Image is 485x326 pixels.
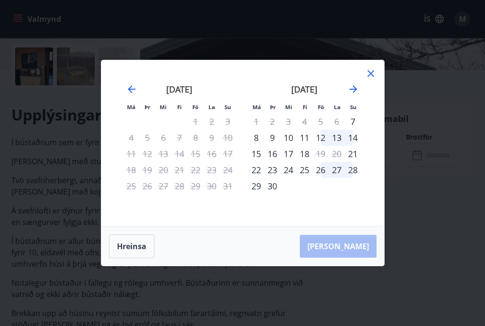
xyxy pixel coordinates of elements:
[248,130,264,146] div: 8
[264,130,280,146] div: 9
[123,146,139,162] td: Not available. mánudagur, 11. ágúst 2025
[139,178,155,194] td: Not available. þriðjudagur, 26. ágúst 2025
[248,162,264,178] div: 22
[264,146,280,162] div: 16
[296,146,313,162] td: Choose fimmtudagur, 18. september 2025 as your check-in date. It’s available.
[248,162,264,178] td: Choose mánudagur, 22. september 2025 as your check-in date. It’s available.
[248,178,264,194] td: Choose mánudagur, 29. september 2025 as your check-in date. It’s available.
[318,103,324,111] small: Fö
[171,178,188,194] td: Not available. fimmtudagur, 28. ágúst 2025
[171,130,188,146] td: Not available. fimmtudagur, 7. ágúst 2025
[248,113,264,130] td: Not available. mánudagur, 1. september 2025
[264,162,280,178] div: 23
[345,113,361,130] td: Choose sunnudagur, 7. september 2025 as your check-in date. It’s available.
[252,103,261,111] small: Má
[188,146,204,162] td: Not available. föstudagur, 15. ágúst 2025
[264,146,280,162] td: Choose þriðjudagur, 16. september 2025 as your check-in date. It’s available.
[177,103,182,111] small: Fi
[139,130,155,146] td: Not available. þriðjudagur, 5. ágúst 2025
[109,234,154,258] button: Hreinsa
[270,103,276,111] small: Þr
[160,103,167,111] small: Mi
[113,72,373,215] div: Calendar
[155,178,171,194] td: Not available. miðvikudagur, 27. ágúst 2025
[280,130,296,146] div: 10
[329,130,345,146] div: 13
[171,146,188,162] td: Not available. fimmtudagur, 14. ágúst 2025
[280,113,296,130] td: Not available. miðvikudagur, 3. september 2025
[204,178,220,194] td: Not available. laugardagur, 30. ágúst 2025
[155,162,171,178] td: Not available. miðvikudagur, 20. ágúst 2025
[345,146,361,162] div: Aðeins innritun í boði
[313,146,329,162] td: Not available. föstudagur, 19. september 2025
[264,113,280,130] td: Not available. þriðjudagur, 2. september 2025
[345,146,361,162] td: Choose sunnudagur, 21. september 2025 as your check-in date. It’s available.
[345,130,361,146] div: 14
[248,146,264,162] td: Choose mánudagur, 15. september 2025 as your check-in date. It’s available.
[264,178,280,194] td: Choose þriðjudagur, 30. september 2025 as your check-in date. It’s available.
[123,130,139,146] td: Not available. mánudagur, 4. ágúst 2025
[285,103,292,111] small: Mi
[280,146,296,162] td: Choose miðvikudagur, 17. september 2025 as your check-in date. It’s available.
[345,113,361,130] div: Aðeins innritun í boði
[204,162,220,178] td: Not available. laugardagur, 23. ágúst 2025
[329,130,345,146] td: Choose laugardagur, 13. september 2025 as your check-in date. It’s available.
[329,162,345,178] td: Choose laugardagur, 27. september 2025 as your check-in date. It’s available.
[171,162,188,178] td: Not available. fimmtudagur, 21. ágúst 2025
[204,146,220,162] td: Not available. laugardagur, 16. ágúst 2025
[296,146,313,162] div: 18
[329,146,345,162] td: Not available. laugardagur, 20. september 2025
[280,162,296,178] td: Choose miðvikudagur, 24. september 2025 as your check-in date. It’s available.
[313,130,329,146] div: 12
[155,130,171,146] td: Not available. miðvikudagur, 6. ágúst 2025
[126,84,137,95] div: Move backward to switch to the previous month.
[188,162,204,178] td: Not available. föstudagur, 22. ágúst 2025
[345,162,361,178] div: 28
[220,162,236,178] td: Not available. sunnudagur, 24. ágúst 2025
[220,113,236,130] td: Not available. sunnudagur, 3. ágúst 2025
[204,130,220,146] td: Not available. laugardagur, 9. ágúst 2025
[348,84,359,95] div: Move forward to switch to the next month.
[123,178,139,194] td: Not available. mánudagur, 25. ágúst 2025
[188,130,204,146] td: Not available. föstudagur, 8. ágúst 2025
[296,162,313,178] div: 25
[144,103,150,111] small: Þr
[155,146,171,162] td: Not available. miðvikudagur, 13. ágúst 2025
[264,178,280,194] div: 30
[313,113,329,130] td: Not available. föstudagur, 5. september 2025
[139,162,155,178] td: Not available. þriðjudagur, 19. ágúst 2025
[313,130,329,146] td: Choose föstudagur, 12. september 2025 as your check-in date. It’s available.
[188,178,204,194] td: Not available. föstudagur, 29. ágúst 2025
[192,103,198,111] small: Fö
[204,113,220,130] td: Not available. laugardagur, 2. ágúst 2025
[264,162,280,178] td: Choose þriðjudagur, 23. september 2025 as your check-in date. It’s available.
[248,146,264,162] div: 15
[296,113,313,130] td: Not available. fimmtudagur, 4. september 2025
[329,113,345,130] td: Not available. laugardagur, 6. september 2025
[313,162,329,178] div: 26
[303,103,307,111] small: Fi
[127,103,135,111] small: Má
[350,103,357,111] small: Su
[280,162,296,178] div: 24
[345,162,361,178] td: Choose sunnudagur, 28. september 2025 as your check-in date. It’s available.
[329,162,345,178] div: 27
[296,130,313,146] div: 11
[264,130,280,146] td: Choose þriðjudagur, 9. september 2025 as your check-in date. It’s available.
[280,146,296,162] div: 17
[296,162,313,178] td: Choose fimmtudagur, 25. september 2025 as your check-in date. It’s available.
[345,130,361,146] td: Choose sunnudagur, 14. september 2025 as your check-in date. It’s available.
[208,103,215,111] small: La
[123,162,139,178] td: Not available. mánudagur, 18. ágúst 2025
[220,146,236,162] td: Not available. sunnudagur, 17. ágúst 2025
[313,162,329,178] td: Choose föstudagur, 26. september 2025 as your check-in date. It’s available.
[313,146,329,162] div: Aðeins útritun í boði
[291,84,317,95] strong: [DATE]
[220,178,236,194] td: Not available. sunnudagur, 31. ágúst 2025
[220,130,236,146] td: Not available. sunnudagur, 10. ágúst 2025
[248,178,264,194] div: 29
[139,146,155,162] td: Not available. þriðjudagur, 12. ágúst 2025
[188,113,204,130] td: Not available. föstudagur, 1. ágúst 2025
[296,130,313,146] td: Choose fimmtudagur, 11. september 2025 as your check-in date. It’s available.
[248,130,264,146] td: Choose mánudagur, 8. september 2025 as your check-in date. It’s available.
